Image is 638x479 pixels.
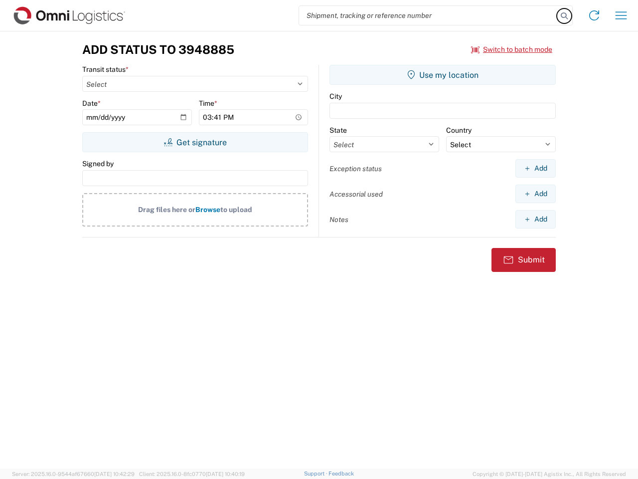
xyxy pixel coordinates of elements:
[220,206,252,214] span: to upload
[199,99,217,108] label: Time
[515,185,556,203] button: Add
[299,6,557,25] input: Shipment, tracking or reference number
[329,92,342,101] label: City
[82,159,114,168] label: Signed by
[329,190,383,199] label: Accessorial used
[82,99,101,108] label: Date
[82,42,234,57] h3: Add Status to 3948885
[94,471,135,477] span: [DATE] 10:42:29
[82,65,129,74] label: Transit status
[473,470,626,479] span: Copyright © [DATE]-[DATE] Agistix Inc., All Rights Reserved
[304,471,329,477] a: Support
[82,132,308,152] button: Get signature
[195,206,220,214] span: Browse
[515,159,556,178] button: Add
[138,206,195,214] span: Drag files here or
[515,210,556,229] button: Add
[139,471,245,477] span: Client: 2025.16.0-8fc0770
[206,471,245,477] span: [DATE] 10:40:19
[328,471,354,477] a: Feedback
[446,126,472,135] label: Country
[329,215,348,224] label: Notes
[12,471,135,477] span: Server: 2025.16.0-9544af67660
[329,126,347,135] label: State
[491,248,556,272] button: Submit
[329,65,556,85] button: Use my location
[471,41,552,58] button: Switch to batch mode
[329,164,382,173] label: Exception status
